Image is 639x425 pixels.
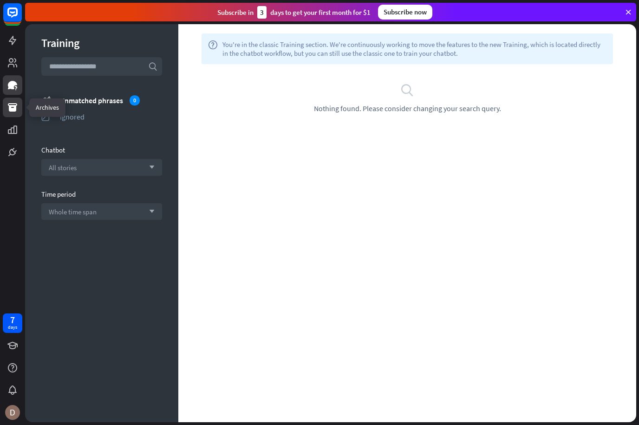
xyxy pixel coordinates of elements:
[8,324,17,331] div: days
[60,112,162,121] div: Ignored
[41,146,162,154] div: Chatbot
[144,209,155,214] i: arrow_down
[49,207,97,216] span: Whole time span
[10,316,15,324] div: 7
[130,95,140,106] div: 0
[400,83,414,97] i: search
[41,36,162,50] div: Training
[378,5,432,20] div: Subscribe now
[60,95,162,106] div: Unmatched phrases
[314,104,501,113] span: Nothing found. Please consider changing your search query.
[144,165,155,170] i: arrow_down
[3,313,22,333] a: 7 days
[257,6,267,19] div: 3
[41,112,51,121] i: ignored
[7,4,35,32] button: Open LiveChat chat widget
[41,95,51,105] i: unmatched_phrases
[148,62,157,71] i: search
[208,40,218,58] i: help
[41,190,162,199] div: Time period
[222,40,606,58] span: You're in the classic Training section. We're continuously working to move the features to the ne...
[49,163,77,172] span: All stories
[217,6,371,19] div: Subscribe in days to get your first month for $1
